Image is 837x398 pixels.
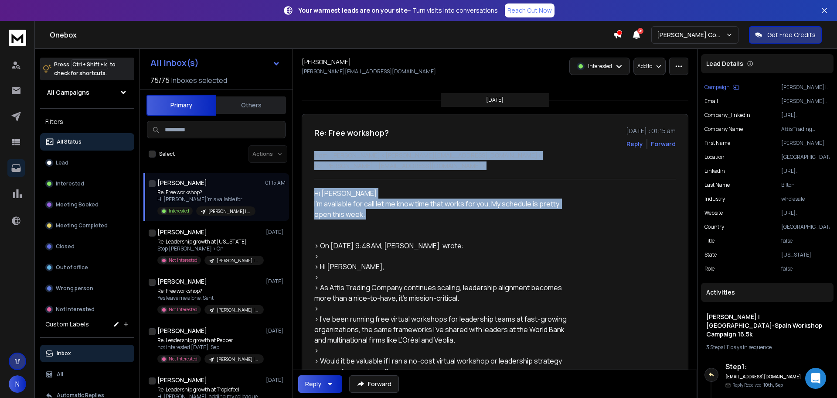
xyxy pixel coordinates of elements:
p: Reach Out Now [507,6,552,15]
p: Press to check for shortcuts. [54,60,116,78]
p: All [57,371,63,378]
p: [PERSON_NAME][EMAIL_ADDRESS][DOMAIN_NAME] [302,68,436,75]
p: All Status [57,138,82,145]
p: Wrong person [56,285,93,292]
p: [URL][DOMAIN_NAME] [781,112,830,119]
p: [PERSON_NAME][EMAIL_ADDRESS][DOMAIN_NAME] [781,98,830,105]
p: Interested [169,208,189,214]
p: Last Name [704,182,730,189]
div: Reply [305,380,321,388]
p: Campaign [704,84,730,91]
span: 28 [637,28,643,34]
p: [DATE] : 01:15 am [626,127,676,135]
p: 01:15 AM [265,179,286,186]
div: | [706,344,828,351]
img: logo [9,30,26,46]
p: [PERSON_NAME] | [GEOGRAPHIC_DATA]-Spain Workshop Campaign 16.5k [217,307,259,313]
p: [DATE] [266,278,286,285]
h1: [PERSON_NAME] [157,178,207,187]
button: Inbox [40,345,134,362]
h3: Filters [40,116,134,128]
button: Reply [298,375,342,393]
h6: Step 1 : [725,361,802,372]
p: title [704,237,715,244]
button: Get Free Credits [749,26,822,44]
span: Ctrl + Shift + k [71,59,108,69]
h1: [PERSON_NAME] [302,58,351,66]
p: from: [PERSON_NAME] <[PERSON_NAME][EMAIL_ADDRESS][DOMAIN_NAME]> [314,151,676,160]
p: not interested [DATE], Sep [157,344,262,351]
p: [PERSON_NAME] [781,140,830,147]
p: false [781,237,830,244]
span: 11 days in sequence [726,343,772,351]
p: Country [704,223,724,230]
button: Meeting Booked [40,196,134,213]
p: Re: Leadership growth at [US_STATE] [157,238,262,245]
p: Not Interested [169,257,197,264]
span: 75 / 75 [150,75,170,86]
button: All Status [40,133,134,151]
h1: Re: Free workshop? [314,127,389,139]
p: Role [704,265,715,272]
p: location [704,154,725,161]
p: Not Interested [169,306,197,313]
p: Company Name [704,126,743,133]
p: [PERSON_NAME] Consulting [657,31,726,39]
button: N [9,375,26,393]
p: Interested [56,180,84,187]
p: Bilton [781,182,830,189]
p: [PERSON_NAME] | [GEOGRAPHIC_DATA]-Spain Workshop Campaign 16.5k [217,257,259,264]
p: [DATE] [266,377,286,384]
strong: Your warmest leads are on your site [299,6,408,14]
h1: [PERSON_NAME] [157,376,207,384]
button: Others [216,96,286,115]
p: Hi [PERSON_NAME]’m available for [157,196,255,203]
p: Attis Trading Company [781,126,830,133]
p: Stop [PERSON_NAME] > On [157,245,262,252]
h1: Onebox [50,30,613,40]
p: Lead [56,159,68,166]
p: wholesale [781,196,830,202]
p: [PERSON_NAME] | [GEOGRAPHIC_DATA]-Spain Workshop Campaign 16.5k [217,356,259,363]
p: Email [704,98,718,105]
p: website [704,209,723,216]
button: Primary [146,95,216,116]
p: [URL][DOMAIN_NAME] [781,209,830,216]
p: to: [PERSON_NAME] <[EMAIL_ADDRESS][DOMAIN_NAME]> [314,161,676,170]
button: Forward [349,375,399,393]
button: Meeting Completed [40,217,134,234]
h6: [EMAIL_ADDRESS][DOMAIN_NAME] [725,374,802,380]
p: [PERSON_NAME] | [GEOGRAPHIC_DATA]-Spain Workshop Campaign 16.5k [781,84,830,91]
p: Re: Leadership growth at Tropicfeel [157,386,262,393]
p: [US_STATE] [781,251,830,258]
p: [URL][DOMAIN_NAME] [781,168,830,175]
button: Not Interested [40,301,134,318]
p: [GEOGRAPHIC_DATA] [781,223,830,230]
a: Reach Out Now [505,3,555,17]
p: company_linkedin [704,112,750,119]
h1: [PERSON_NAME] | [GEOGRAPHIC_DATA]-Spain Workshop Campaign 16.5k [706,312,828,339]
p: Re: Free workshop? [157,288,262,295]
p: Re: Leadership growth at Pepper [157,337,262,344]
p: Closed [56,243,75,250]
span: 10th, Sep [763,382,783,388]
p: Meeting Completed [56,222,108,229]
p: Lead Details [706,59,743,68]
p: [PERSON_NAME] | [GEOGRAPHIC_DATA]-Spain Workshop Campaign 16.5k [208,208,250,215]
button: Lead [40,154,134,172]
h1: [PERSON_NAME] [157,228,207,237]
button: Out of office [40,259,134,276]
button: All Campaigns [40,84,134,101]
p: Out of office [56,264,88,271]
p: [DATE] [486,96,504,103]
p: – Turn visits into conversations [299,6,498,15]
p: Inbox [57,350,71,357]
p: [GEOGRAPHIC_DATA] [781,154,830,161]
h3: Custom Labels [45,320,89,329]
p: Yes leave me alone. Sent [157,295,262,302]
div: Forward [651,140,676,148]
h1: All Campaigns [47,88,89,97]
button: All [40,366,134,383]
